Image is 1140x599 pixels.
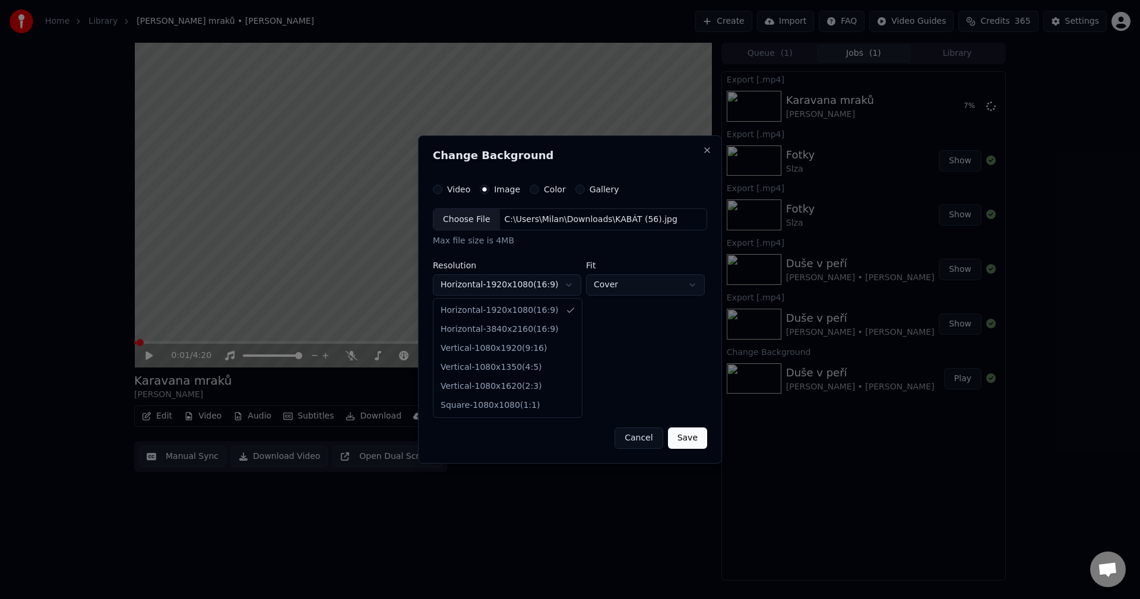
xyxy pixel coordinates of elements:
div: Square - 1080 x 1080 ( 1 : 1 ) [441,400,540,411]
div: Horizontal - 3840 x 2160 ( 16 : 9 ) [441,324,559,335]
div: Horizontal - 1920 x 1080 ( 16 : 9 ) [441,305,559,316]
div: Vertical - 1080 x 1920 ( 9 : 16 ) [441,343,547,354]
div: Vertical - 1080 x 1620 ( 2 : 3 ) [441,381,542,392]
div: Vertical - 1080 x 1350 ( 4 : 5 ) [441,362,542,373]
